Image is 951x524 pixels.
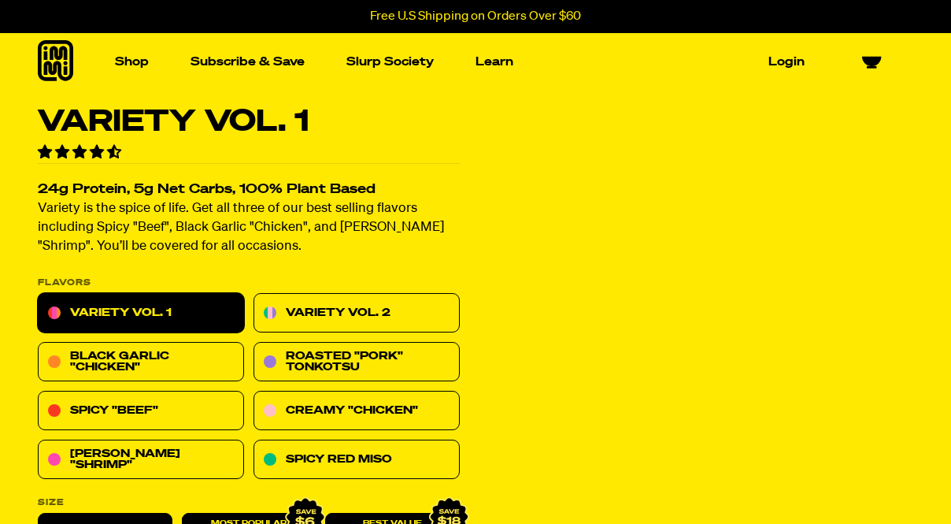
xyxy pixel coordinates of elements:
[38,499,460,507] label: Size
[469,50,520,74] a: Learn
[253,294,460,333] a: Variety Vol. 2
[184,50,311,74] a: Subscribe & Save
[38,200,460,257] p: Variety is the spice of life. Get all three of our best selling flavors including Spicy "Beef", B...
[38,279,460,288] p: Flavors
[38,294,244,333] a: Variety Vol. 1
[109,33,811,91] nav: Main navigation
[38,146,124,160] span: 4.55 stars
[38,440,244,480] a: [PERSON_NAME] "Shrimp"
[370,9,581,24] p: Free U.S Shipping on Orders Over $60
[38,343,244,382] a: Black Garlic "Chicken"
[38,184,460,197] h2: 24g Protein, 5g Net Carbs, 100% Plant Based
[253,343,460,382] a: Roasted "Pork" Tonkotsu
[38,107,460,137] h1: Variety Vol. 1
[253,392,460,431] a: Creamy "Chicken"
[109,50,155,74] a: Shop
[340,50,440,74] a: Slurp Society
[253,440,460,480] a: Spicy Red Miso
[38,392,244,431] a: Spicy "Beef"
[762,50,811,74] a: Login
